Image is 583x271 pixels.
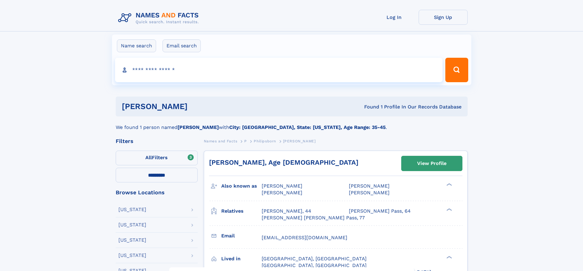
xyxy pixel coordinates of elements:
[117,39,156,52] label: Name search
[419,10,468,25] a: Sign Up
[254,137,276,145] a: Philipsborn
[262,214,365,221] a: [PERSON_NAME] [PERSON_NAME] Pass, 77
[116,138,198,144] div: Filters
[116,190,198,195] div: Browse Locations
[209,159,358,166] a: [PERSON_NAME], Age [DEMOGRAPHIC_DATA]
[244,139,247,143] span: P
[118,207,146,212] div: [US_STATE]
[118,253,146,258] div: [US_STATE]
[116,10,204,26] img: Logo Names and Facts
[116,151,198,165] label: Filters
[445,255,452,259] div: ❯
[221,231,262,241] h3: Email
[221,206,262,216] h3: Relatives
[221,181,262,191] h3: Also known as
[283,139,316,143] span: [PERSON_NAME]
[115,58,443,82] input: search input
[122,103,276,110] h1: [PERSON_NAME]
[349,190,390,196] span: [PERSON_NAME]
[178,124,219,130] b: [PERSON_NAME]
[116,116,468,131] div: We found 1 person named with .
[262,208,311,214] a: [PERSON_NAME], 44
[349,183,390,189] span: [PERSON_NAME]
[118,238,146,243] div: [US_STATE]
[262,256,367,262] span: [GEOGRAPHIC_DATA], [GEOGRAPHIC_DATA]
[163,39,201,52] label: Email search
[229,124,386,130] b: City: [GEOGRAPHIC_DATA], State: [US_STATE], Age Range: 35-45
[221,254,262,264] h3: Lived in
[370,10,419,25] a: Log In
[204,137,237,145] a: Names and Facts
[254,139,276,143] span: Philipsborn
[445,207,452,211] div: ❯
[402,156,462,171] a: View Profile
[262,183,302,189] span: [PERSON_NAME]
[262,190,302,196] span: [PERSON_NAME]
[445,58,468,82] button: Search Button
[262,262,367,268] span: [GEOGRAPHIC_DATA], [GEOGRAPHIC_DATA]
[145,155,152,160] span: All
[349,208,411,214] a: [PERSON_NAME] Pass, 64
[244,137,247,145] a: P
[417,156,447,170] div: View Profile
[445,183,452,187] div: ❯
[276,104,462,110] div: Found 1 Profile In Our Records Database
[118,222,146,227] div: [US_STATE]
[262,235,347,240] span: [EMAIL_ADDRESS][DOMAIN_NAME]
